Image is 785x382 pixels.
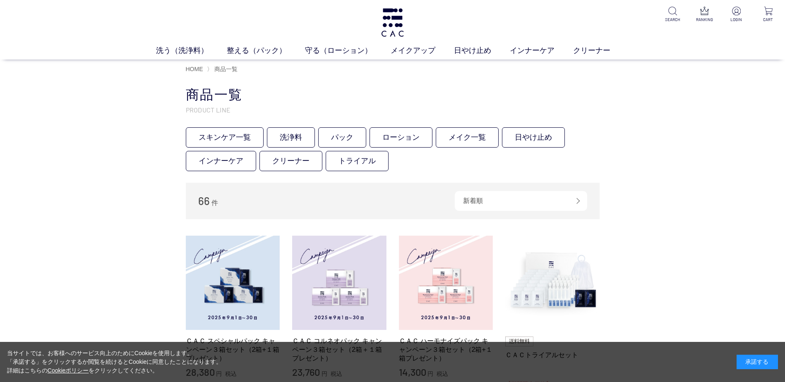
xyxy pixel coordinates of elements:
img: ＣＡＣ コルネオパック キャンペーン３箱セット（2箱＋１箱プレゼント） [292,236,386,330]
a: ＣＡＣ スペシャルパック キャンペーン３箱セット（2箱+１箱プレゼント） [186,337,280,363]
div: 当サイトでは、お客様へのサービス向上のためにCookieを使用します。 「承諾する」をクリックするか閲覧を続けるとCookieに同意したことになります。 詳細はこちらの をクリックしてください。 [7,349,222,375]
a: Cookieポリシー [48,367,89,374]
a: クリーナー [573,45,629,56]
a: 商品一覧 [213,66,238,72]
a: LOGIN [726,7,747,23]
a: HOME [186,66,203,72]
img: 送料無料 [505,337,533,346]
a: ＣＡＣ コルネオパック キャンペーン３箱セット（2箱＋１箱プレゼント） [292,337,386,363]
a: CART [758,7,778,23]
img: logo [380,8,405,37]
a: 洗浄料 [267,127,315,148]
img: ＣＡＣ スペシャルパック キャンペーン３箱セット（2箱+１箱プレゼント） [186,236,280,330]
div: 承諾する [737,355,778,369]
img: ＣＡＣトライアルセット [505,236,600,330]
a: 洗う（洗浄料） [156,45,227,56]
a: 守る（ローション） [305,45,391,56]
a: ローション [370,127,432,148]
a: インナーケア [510,45,573,56]
span: 件 [211,199,218,206]
a: トライアル [326,151,389,171]
a: ＣＡＣ ハーモナイズパック キャンペーン３箱セット（2箱+１箱プレゼント） [399,337,493,363]
a: SEARCH [663,7,683,23]
h1: 商品一覧 [186,86,600,104]
a: クリーナー [259,151,322,171]
span: 商品一覧 [214,66,238,72]
p: LOGIN [726,17,747,23]
p: SEARCH [663,17,683,23]
img: ＣＡＣ ハーモナイズパック キャンペーン３箱セット（2箱+１箱プレゼント） [399,236,493,330]
div: 新着順 [455,191,587,211]
p: PRODUCT LINE [186,105,600,114]
a: 日やけ止め [454,45,510,56]
a: スキンケア一覧 [186,127,264,148]
a: メイクアップ [391,45,454,56]
a: インナーケア [186,151,256,171]
a: メイク一覧 [436,127,499,148]
a: RANKING [694,7,715,23]
span: 66 [198,194,210,207]
p: RANKING [694,17,715,23]
a: 日やけ止め [502,127,565,148]
p: CART [758,17,778,23]
li: 〉 [207,65,240,73]
a: 整える（パック） [227,45,305,56]
a: パック [318,127,366,148]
